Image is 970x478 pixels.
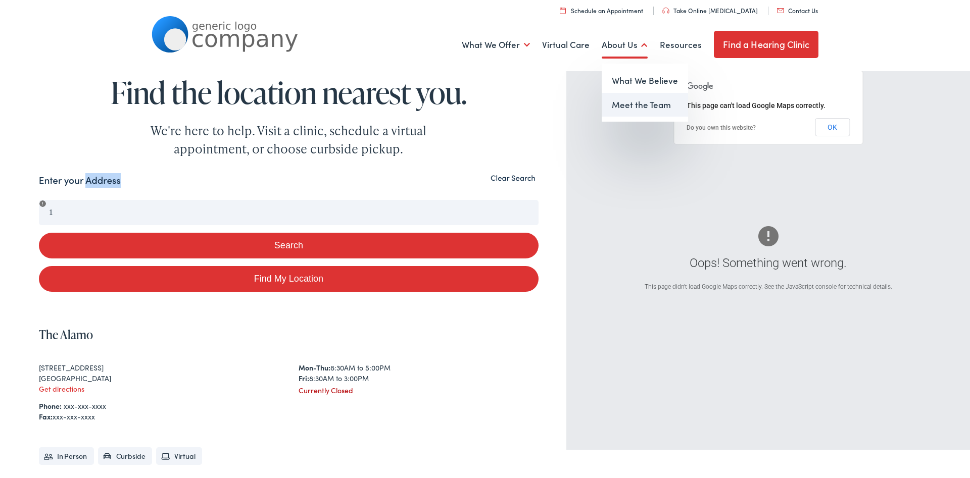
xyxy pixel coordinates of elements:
[39,173,121,188] label: Enter your Address
[560,7,566,14] img: utility icon
[299,362,539,384] div: 8:30AM to 5:00PM 8:30AM to 3:00PM
[602,26,648,64] a: About Us
[39,362,279,373] div: [STREET_ADDRESS]
[542,26,590,64] a: Virtual Care
[39,411,53,421] strong: Fax:
[64,401,106,411] a: xxx-xxx-xxxx
[815,118,850,136] button: OK
[39,373,279,384] div: [GEOGRAPHIC_DATA]
[462,26,530,64] a: What We Offer
[714,31,818,58] a: Find a Hearing Clinic
[39,326,93,343] a: The Alamo
[609,282,927,291] div: This page didn't load Google Maps correctly. See the JavaScript console for technical details.
[687,101,826,110] span: This page can't load Google Maps correctly.
[39,200,539,225] input: Enter your address or zip code
[39,384,84,394] a: Get directions
[39,266,539,292] a: Find My Location
[127,122,450,158] div: We're here to help. Visit a clinic, schedule a virtual appointment, or choose curbside pickup.
[39,401,62,411] strong: Phone:
[98,447,153,465] li: Curbside
[777,6,818,15] a: Contact Us
[602,93,688,117] a: Meet the Team
[662,6,758,15] a: Take Online [MEDICAL_DATA]
[687,124,756,131] a: Do you own this website?
[299,362,330,373] strong: Mon-Thu:
[39,447,94,465] li: In Person
[609,254,927,272] div: Oops! Something went wrong.
[560,6,643,15] a: Schedule an Appointment
[777,8,784,13] img: utility icon
[299,373,309,383] strong: Fri:
[602,69,688,93] a: What We Believe
[299,385,539,396] div: Currently Closed
[662,8,669,14] img: utility icon
[39,411,539,422] div: xxx-xxx-xxxx
[488,173,539,183] button: Clear Search
[660,26,702,64] a: Resources
[39,233,539,258] button: Search
[39,76,539,109] h1: Find the location nearest you.
[156,447,202,465] li: Virtual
